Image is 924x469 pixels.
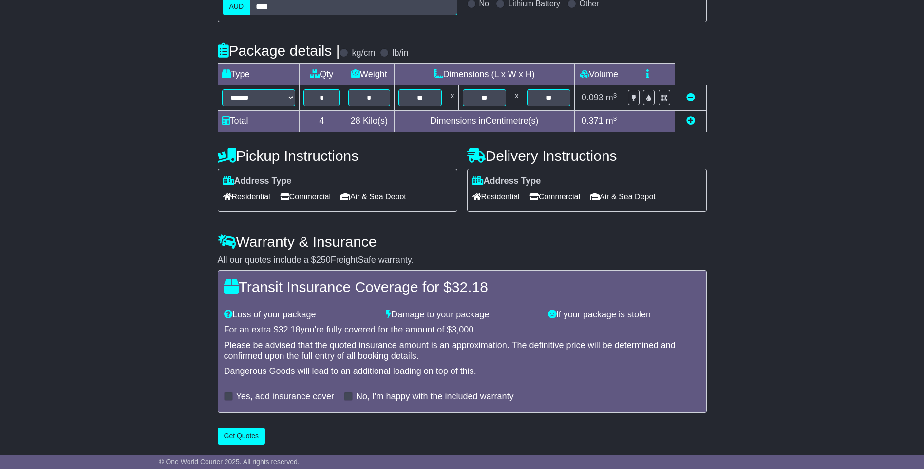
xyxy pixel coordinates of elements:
h4: Delivery Instructions [467,148,707,164]
span: 250 [316,255,331,265]
label: lb/in [392,48,408,59]
span: 32.18 [279,325,301,334]
label: Address Type [472,176,541,187]
td: Volume [575,64,623,85]
span: 28 [351,116,360,126]
span: 32.18 [452,279,488,295]
td: x [446,85,458,111]
div: Loss of your package [219,310,381,320]
div: All our quotes include a $ FreightSafe warranty. [218,255,707,266]
a: Remove this item [686,93,695,102]
td: Kilo(s) [344,111,395,132]
sup: 3 [613,92,617,99]
span: Air & Sea Depot [340,189,406,204]
td: Weight [344,64,395,85]
span: 3,000 [452,325,473,334]
td: Dimensions (L x W x H) [394,64,575,85]
h4: Pickup Instructions [218,148,457,164]
td: x [510,85,523,111]
div: If your package is stolen [543,310,705,320]
div: For an extra $ you're fully covered for the amount of $ . [224,325,700,335]
label: No, I'm happy with the included warranty [356,391,514,402]
label: kg/cm [352,48,375,59]
td: 4 [299,111,344,132]
a: Add new item [686,116,695,126]
span: Commercial [529,189,580,204]
button: Get Quotes [218,428,265,445]
sup: 3 [613,115,617,122]
span: m [606,116,617,126]
span: Residential [472,189,520,204]
div: Damage to your package [381,310,543,320]
div: Dangerous Goods will lead to an additional loading on top of this. [224,366,700,377]
span: m [606,93,617,102]
label: Yes, add insurance cover [236,391,334,402]
h4: Transit Insurance Coverage for $ [224,279,700,295]
label: Address Type [223,176,292,187]
span: 0.371 [582,116,603,126]
div: Please be advised that the quoted insurance amount is an approximation. The definitive price will... [224,340,700,361]
h4: Package details | [218,42,340,59]
h4: Warranty & Insurance [218,234,707,250]
td: Total [218,111,299,132]
td: Qty [299,64,344,85]
span: © One World Courier 2025. All rights reserved. [159,458,300,466]
td: Dimensions in Centimetre(s) [394,111,575,132]
span: Commercial [280,189,331,204]
span: Air & Sea Depot [590,189,656,204]
td: Type [218,64,299,85]
span: 0.093 [582,93,603,102]
span: Residential [223,189,270,204]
